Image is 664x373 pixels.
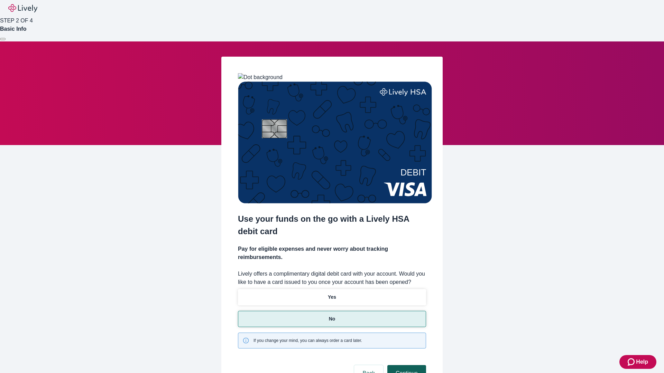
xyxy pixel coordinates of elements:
img: Debit card [238,82,432,203]
button: No [238,311,426,327]
button: Zendesk support iconHelp [619,355,656,369]
button: Yes [238,289,426,305]
img: Dot background [238,73,283,82]
p: No [329,315,335,323]
label: Lively offers a complimentary digital debit card with your account. Would you like to have a card... [238,270,426,286]
p: Yes [328,294,336,301]
h2: Use your funds on the go with a Lively HSA debit card [238,213,426,238]
svg: Zendesk support icon [628,358,636,366]
h4: Pay for eligible expenses and never worry about tracking reimbursements. [238,245,426,261]
span: If you change your mind, you can always order a card later. [253,337,362,344]
img: Lively [8,4,37,12]
span: Help [636,358,648,366]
